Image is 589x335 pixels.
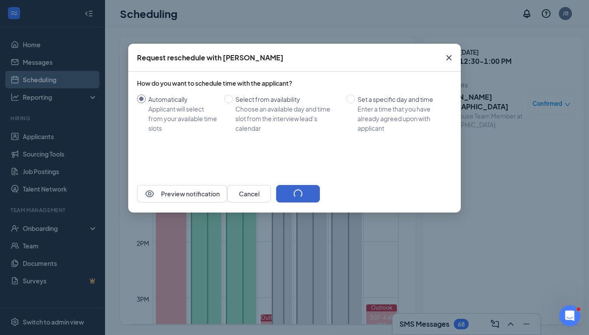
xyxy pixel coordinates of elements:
[235,94,339,104] div: Select from availability
[358,94,445,104] div: Set a specific day and time
[444,52,454,63] svg: Cross
[137,79,452,87] div: How do you want to schedule time with the applicant?
[437,44,461,72] button: Close
[148,94,217,104] div: Automatically
[358,104,445,133] div: Enter a time that you have already agreed upon with applicant
[137,185,227,202] button: EyePreview notification
[137,53,284,63] div: Request reschedule with [PERSON_NAME]
[559,305,580,326] iframe: Intercom live chat
[235,104,339,133] div: Choose an available day and time slot from the interview lead’s calendar
[148,104,217,133] div: Applicant will select from your available time slots
[144,188,155,199] svg: Eye
[227,185,271,202] button: Cancel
